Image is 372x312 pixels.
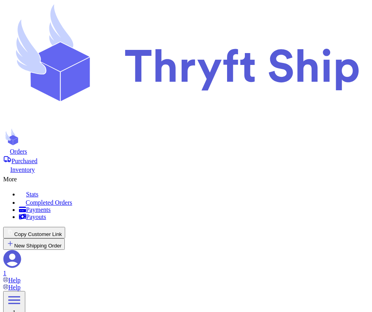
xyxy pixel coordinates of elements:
div: 1 [3,270,369,277]
a: Stats [19,189,369,198]
a: 1 [3,250,369,277]
a: Completed Orders [19,198,369,206]
a: Help [3,284,21,291]
a: Help [3,277,21,283]
span: Payments [26,206,51,213]
div: More [3,173,369,183]
span: Help [8,284,21,291]
span: Purchased [11,158,38,164]
a: Inventory [3,165,369,173]
span: Stats [26,191,38,198]
span: Completed Orders [26,199,72,206]
span: Orders [10,148,27,155]
span: Payouts [26,213,46,220]
a: Purchased [3,155,369,165]
span: Help [8,277,21,283]
a: Payouts [19,213,369,221]
a: Payments [19,206,369,213]
a: Orders [3,147,369,155]
button: Copy Customer Link [3,227,65,238]
span: Inventory [10,166,35,173]
button: New Shipping Order [3,238,65,250]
